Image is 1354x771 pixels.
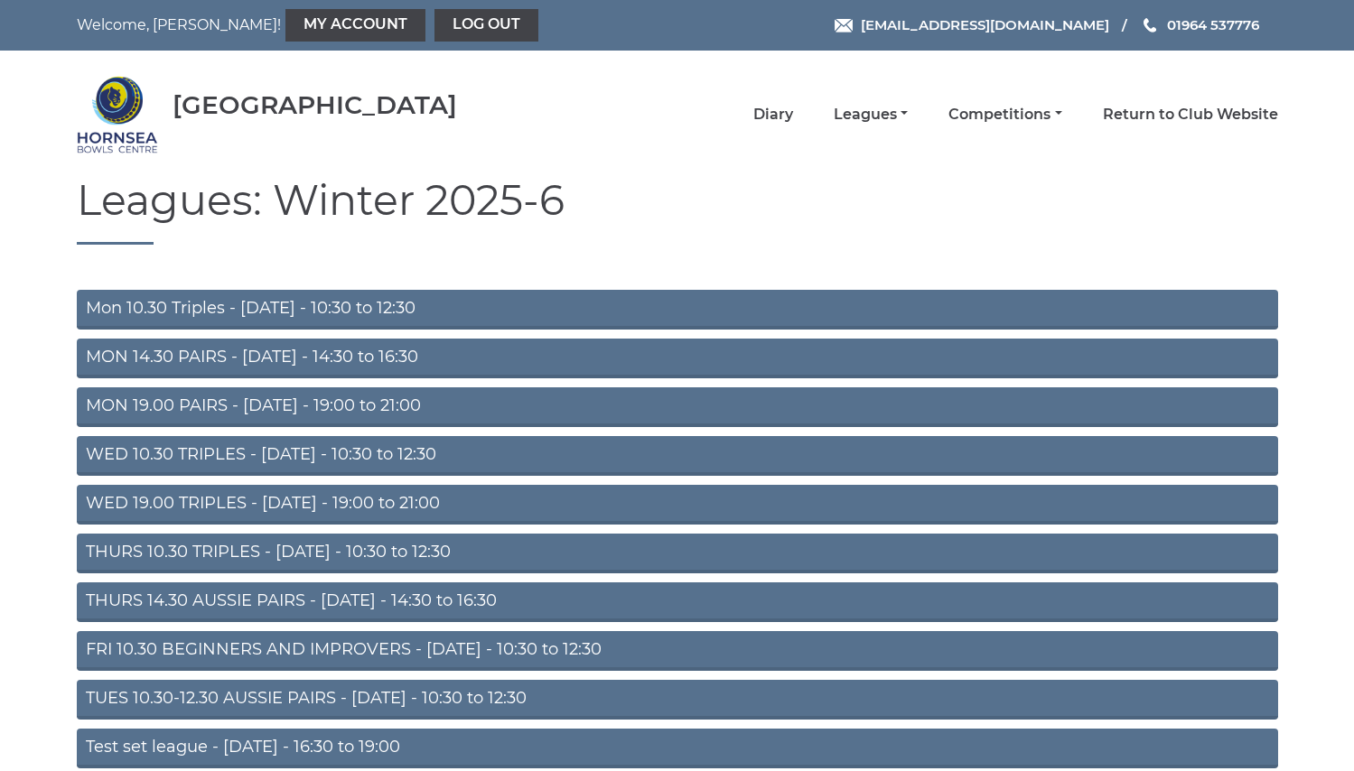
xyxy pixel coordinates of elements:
img: Email [835,19,853,33]
span: [EMAIL_ADDRESS][DOMAIN_NAME] [861,16,1109,33]
a: Leagues [834,105,908,125]
img: Hornsea Bowls Centre [77,74,158,155]
a: Return to Club Website [1103,105,1278,125]
a: THURS 14.30 AUSSIE PAIRS - [DATE] - 14:30 to 16:30 [77,582,1278,622]
a: TUES 10.30-12.30 AUSSIE PAIRS - [DATE] - 10:30 to 12:30 [77,680,1278,720]
a: Mon 10.30 Triples - [DATE] - 10:30 to 12:30 [77,290,1278,330]
a: Competitions [948,105,1061,125]
a: Phone us 01964 537776 [1141,14,1259,35]
h1: Leagues: Winter 2025-6 [77,178,1278,245]
a: THURS 10.30 TRIPLES - [DATE] - 10:30 to 12:30 [77,534,1278,573]
a: Log out [434,9,538,42]
a: Email [EMAIL_ADDRESS][DOMAIN_NAME] [835,14,1109,35]
a: MON 14.30 PAIRS - [DATE] - 14:30 to 16:30 [77,339,1278,378]
nav: Welcome, [PERSON_NAME]! [77,9,562,42]
a: My Account [285,9,425,42]
a: FRI 10.30 BEGINNERS AND IMPROVERS - [DATE] - 10:30 to 12:30 [77,631,1278,671]
img: Phone us [1144,18,1156,33]
div: [GEOGRAPHIC_DATA] [173,91,457,119]
a: Diary [753,105,793,125]
span: 01964 537776 [1167,16,1259,33]
a: Test set league - [DATE] - 16:30 to 19:00 [77,729,1278,768]
a: WED 10.30 TRIPLES - [DATE] - 10:30 to 12:30 [77,436,1278,476]
a: WED 19.00 TRIPLES - [DATE] - 19:00 to 21:00 [77,485,1278,525]
a: MON 19.00 PAIRS - [DATE] - 19:00 to 21:00 [77,387,1278,427]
